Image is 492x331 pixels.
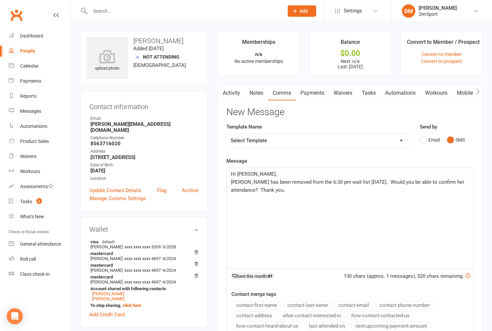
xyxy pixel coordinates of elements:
a: Reports [9,89,71,104]
a: What's New [9,209,71,224]
a: Update Contact Details [89,186,141,194]
strong: 97 [268,274,272,279]
div: Roll call [20,256,36,262]
div: Balance [341,38,360,50]
div: ZenSport [419,11,457,17]
button: Add [288,5,316,17]
strong: mastercard [90,251,195,256]
button: contact-phone-number [375,301,434,310]
div: DM [402,4,415,18]
div: Calendar [20,63,39,69]
div: 130 chars (approx. 1 messages), 520 chars remaining. [344,272,470,280]
button: what-contact-interested-in [278,311,345,320]
span: 2 [37,198,42,204]
div: Payments [20,78,41,84]
div: Email [90,115,199,122]
span: Settings [344,3,362,18]
a: Automations [380,85,420,101]
div: Dashboard [20,33,43,38]
span: 3/2028 [162,244,176,249]
li: [PERSON_NAME] [89,262,199,274]
a: [PERSON_NAME] [92,291,124,296]
a: Tasks [357,85,380,101]
a: Mobile App [452,85,488,101]
div: Product Sales [20,139,49,144]
button: how-contact-heard-about-us [232,322,303,330]
a: Payments [296,85,329,101]
div: Reports [20,93,37,99]
a: [PERSON_NAME] [92,296,124,301]
a: Tasks 2 [9,194,71,209]
div: Assessments [20,184,53,189]
div: Class check-in [20,271,50,277]
a: Calendar [9,59,71,74]
label: Contact merge tags [231,290,276,298]
button: Email [420,134,440,146]
a: Convert to prospect [421,59,462,64]
input: Search... [88,6,279,16]
span: 4/2024 [162,256,176,261]
div: Tasks [20,199,32,204]
button: contact-email [334,301,373,310]
time: Added [DATE] [133,46,164,52]
span: xxxx xxxx xxxx 4697 [124,279,161,284]
strong: [PERSON_NAME][EMAIL_ADDRESS][DOMAIN_NAME] [90,121,199,133]
button: contact-address [232,311,277,320]
label: Template Name [226,123,262,131]
span: 4/2024 [162,268,176,273]
strong: mastercard [90,263,195,268]
div: Convert to Member / Prospect [407,38,480,50]
strong: To stop sharing, [90,303,195,308]
a: click here [123,303,141,308]
div: Date of Birth [90,162,199,168]
span: [PERSON_NAME] has been removed from the 6:30 pm wait list [DATE]. Would you be able to confirm he... [231,179,466,193]
button: last-attended-on [304,322,349,330]
div: Memberships [242,38,275,50]
button: contact-first-name [232,301,281,310]
div: Open Intercom Messenger [7,308,23,324]
a: Comms [268,85,296,101]
button: next-upcoming-payment-amount [351,322,431,330]
a: Class kiosk mode [9,267,71,282]
a: Assessments [9,179,71,194]
div: General attendance [20,241,61,247]
div: [PERSON_NAME] [419,5,457,11]
label: Message [226,157,247,165]
div: Sent this month: [230,273,275,279]
p: Next: n/a Last: [DATE] [315,59,385,69]
span: xxxx xxxx xxxx 4697 [124,268,161,273]
div: Cellphone Number [90,135,199,141]
a: Convert to member [422,52,462,57]
div: Waivers [20,154,37,159]
div: upload photo [86,50,128,72]
span: xxxx xxxx xxxx 5269 [124,244,161,249]
h3: Wallet [89,226,199,233]
span: 4/2024 [162,279,176,284]
span: No active memberships [234,59,283,64]
strong: [STREET_ADDRESS] [90,154,199,160]
a: Messages [9,104,71,119]
strong: Account shared with following contacts [90,286,195,291]
button: contact-last-name [283,301,332,310]
a: Waivers [9,149,71,164]
label: Send by [420,123,437,131]
button: how-contact-contacted-us [347,311,414,320]
div: $0.00 [315,50,385,57]
a: Add Credit Card [89,311,125,319]
div: Address [90,148,199,155]
a: Waivers [329,85,357,101]
a: Archive [182,186,199,194]
span: xxxx xxxx xxxx 4697 [124,256,161,261]
a: Product Sales [9,134,71,149]
a: Payments [9,74,71,89]
div: Workouts [20,169,40,174]
span: Hi [PERSON_NAME], [231,171,277,177]
strong: [DATE] [90,168,199,174]
div: Automations [20,123,47,129]
span: default [100,239,117,244]
strong: visa [90,239,195,244]
a: Activity [218,85,245,101]
a: Workouts [420,85,452,101]
a: General attendance kiosk mode [9,237,71,252]
a: People [9,44,71,59]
